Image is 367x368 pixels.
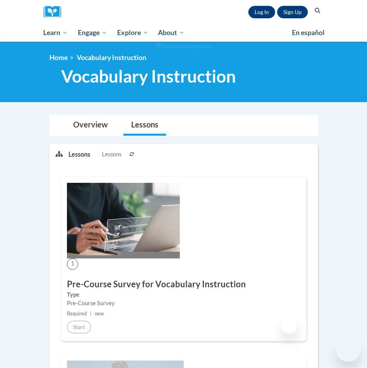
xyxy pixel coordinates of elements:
a: Learn [39,24,73,42]
span: | [90,311,91,317]
a: Cox Campus [44,6,67,18]
p: Lessons [68,150,90,159]
span: Required [67,311,87,317]
a: Log In [248,6,275,18]
button: Search [312,6,323,16]
div: Main menu [38,24,330,42]
span: En español [292,28,325,37]
span: Lessons [102,150,121,159]
a: About [153,24,190,42]
span: new [95,311,104,317]
span: Vocabulary Instruction [61,66,236,87]
span: About [158,28,184,37]
iframe: Button to launch messaging window [336,337,361,362]
a: Lessons [123,115,166,136]
a: Home [49,53,68,62]
span: Learn [43,28,68,37]
span: Vocabulary Instruction [77,53,146,62]
a: Overview [65,115,116,136]
a: Engage [73,24,112,42]
button: Start [67,321,91,333]
div: Pre-Course Survey [67,299,300,308]
img: Logo brand [44,6,67,18]
img: Section background [156,42,211,51]
a: Register [277,6,308,18]
h3: Pre-Course Survey for Vocabulary Instruction [67,278,300,290]
img: Course Image [67,183,180,258]
iframe: Close message [281,318,297,334]
a: En español [287,25,330,41]
span: 1 [67,258,78,270]
span: Explore [117,28,148,37]
span: Engage [78,28,107,37]
label: Type [67,290,300,299]
a: Explore [112,24,153,42]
